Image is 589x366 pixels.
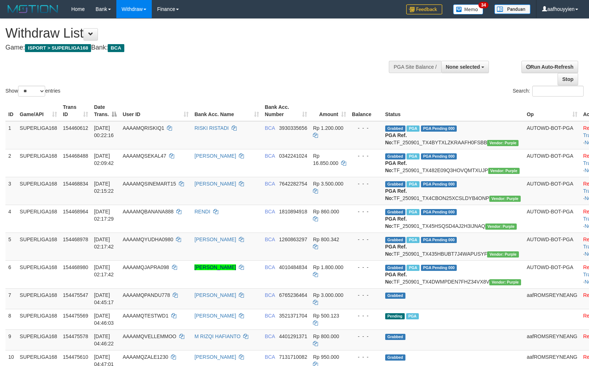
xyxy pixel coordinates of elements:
[63,313,88,319] span: 154475569
[265,209,275,214] span: BCA
[5,260,17,288] td: 6
[313,125,343,131] span: Rp 1.200.000
[385,125,405,132] span: Grabbed
[489,279,521,285] span: Vendor URL: https://trx4.1velocity.biz
[17,205,60,233] td: SUPERLIGA168
[279,125,307,131] span: Copy 3930335656 to clipboard
[478,2,488,8] span: 34
[265,264,275,270] span: BCA
[313,333,339,339] span: Rp 800.000
[194,181,236,187] a: [PERSON_NAME]
[122,181,176,187] span: AAAAMQSINEMART15
[5,149,17,177] td: 2
[421,265,457,271] span: PGA Pending
[421,153,457,159] span: PGA Pending
[385,209,405,215] span: Grabbed
[385,293,405,299] span: Grabbed
[17,260,60,288] td: SUPERLIGA168
[421,209,457,215] span: PGA Pending
[313,181,343,187] span: Rp 3.500.000
[63,125,88,131] span: 154460612
[194,333,240,339] a: M RIZQI HAFIANTO
[532,86,584,97] input: Search:
[5,4,60,14] img: MOTION_logo.png
[407,209,419,215] span: Marked by aafchoeunmanni
[453,4,483,14] img: Button%20Memo.svg
[385,181,405,187] span: Grabbed
[122,292,170,298] span: AAAAMQPANDU778
[279,209,307,214] span: Copy 1810894918 to clipboard
[122,153,166,159] span: AAAAMQSEKAL47
[94,237,114,250] span: [DATE] 02:17:42
[279,153,307,159] span: Copy 0342241024 to clipboard
[406,4,442,14] img: Feedback.jpg
[382,177,524,205] td: TF_250901_TX4CBON25XCSLDYB4ONP
[382,101,524,121] th: Status
[385,334,405,340] span: Grabbed
[122,354,168,360] span: AAAAMQZALE1230
[5,233,17,260] td: 5
[5,86,60,97] label: Show entries
[17,101,60,121] th: Game/API: activate to sort column ascending
[5,26,386,41] h1: Withdraw List
[385,354,405,361] span: Grabbed
[5,309,17,329] td: 8
[91,101,120,121] th: Date Trans.: activate to sort column descending
[349,101,382,121] th: Balance
[352,152,379,159] div: - - -
[513,86,584,97] label: Search:
[265,153,275,159] span: BCA
[194,292,236,298] a: [PERSON_NAME]
[17,149,60,177] td: SUPERLIGA168
[352,180,379,187] div: - - -
[389,61,441,73] div: PGA Site Balance /
[489,196,521,202] span: Vendor URL: https://trx4.1velocity.biz
[63,333,88,339] span: 154475578
[122,125,164,131] span: AAAAMQRISKIQ1
[5,177,17,205] td: 3
[122,209,173,214] span: AAAAMQBANANA888
[265,292,275,298] span: BCA
[94,153,114,166] span: [DATE] 02:09:42
[352,291,379,299] div: - - -
[265,181,275,187] span: BCA
[194,209,210,214] a: RENDI
[262,101,310,121] th: Bank Acc. Number: activate to sort column ascending
[352,236,379,243] div: - - -
[94,181,114,194] span: [DATE] 02:15:22
[385,244,407,257] b: PGA Ref. No:
[382,121,524,149] td: TF_250901_TX4BYTXLZKRAAFH0FSBB
[352,353,379,361] div: - - -
[63,264,88,270] span: 154468980
[17,329,60,350] td: SUPERLIGA168
[94,125,114,138] span: [DATE] 00:22:16
[122,313,168,319] span: AAAAMQTESTWD1
[524,101,580,121] th: Op: activate to sort column ascending
[17,177,60,205] td: SUPERLIGA168
[194,313,236,319] a: [PERSON_NAME]
[5,329,17,350] td: 9
[279,264,307,270] span: Copy 4010484834 to clipboard
[524,233,580,260] td: AUTOWD-BOT-PGA
[94,264,114,277] span: [DATE] 02:17:42
[313,292,343,298] span: Rp 3.000.000
[487,140,519,146] span: Vendor URL: https://trx4.1velocity.biz
[94,292,114,305] span: [DATE] 04:45:17
[385,153,405,159] span: Grabbed
[63,292,88,298] span: 154475547
[524,177,580,205] td: AUTOWD-BOT-PGA
[385,132,407,145] b: PGA Ref. No:
[385,313,405,319] span: Pending
[17,288,60,309] td: SUPERLIGA168
[524,121,580,149] td: AUTOWD-BOT-PGA
[524,329,580,350] td: aafROMSREYNEANG
[94,209,114,222] span: [DATE] 02:17:29
[352,312,379,319] div: - - -
[279,313,307,319] span: Copy 3521371704 to clipboard
[385,237,405,243] span: Grabbed
[313,153,338,166] span: Rp 16.850.000
[524,149,580,177] td: AUTOWD-BOT-PGA
[194,264,236,270] a: [PERSON_NAME]
[194,153,236,159] a: [PERSON_NAME]
[265,125,275,131] span: BCA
